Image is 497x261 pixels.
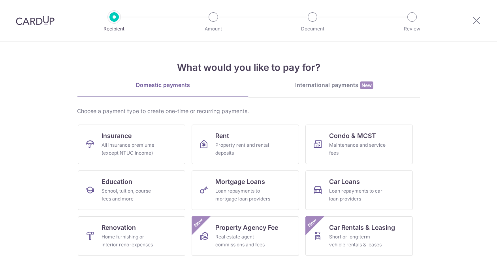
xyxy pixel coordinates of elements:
a: Mortgage LoansLoan repayments to mortgage loan providers [192,170,299,210]
p: Recipient [85,25,143,33]
img: CardUp [16,16,55,25]
div: Loan repayments to mortgage loan providers [215,187,272,203]
div: Domestic payments [77,81,248,89]
a: InsuranceAll insurance premiums (except NTUC Income) [78,125,185,164]
span: Property Agency Fee [215,223,278,232]
div: Home furnishing or interior reno-expenses [102,233,158,249]
div: International payments [248,81,420,89]
div: Choose a payment type to create one-time or recurring payments. [77,107,420,115]
a: Car LoansLoan repayments to car loan providers [305,170,413,210]
p: Amount [184,25,243,33]
span: Car Loans [329,177,360,186]
span: Rent [215,131,229,140]
a: RenovationHome furnishing or interior reno-expenses [78,216,185,256]
span: Education [102,177,132,186]
div: Real estate agent commissions and fees [215,233,272,249]
span: Mortgage Loans [215,177,265,186]
span: New [306,216,319,229]
a: Property Agency FeeReal estate agent commissions and feesNew [192,216,299,256]
span: Insurance [102,131,132,140]
a: RentProperty rent and rental deposits [192,125,299,164]
span: Condo & MCST [329,131,376,140]
span: New [192,216,205,229]
div: Loan repayments to car loan providers [329,187,386,203]
div: School, tuition, course fees and more [102,187,158,203]
div: Property rent and rental deposits [215,141,272,157]
span: Car Rentals & Leasing [329,223,395,232]
p: Document [283,25,342,33]
span: New [360,81,373,89]
div: All insurance premiums (except NTUC Income) [102,141,158,157]
div: Maintenance and service fees [329,141,386,157]
a: EducationSchool, tuition, course fees and more [78,170,185,210]
a: Condo & MCSTMaintenance and service fees [305,125,413,164]
div: Short or long‑term vehicle rentals & leases [329,233,386,249]
h4: What would you like to pay for? [77,61,420,75]
p: Review [383,25,441,33]
span: Renovation [102,223,136,232]
a: Car Rentals & LeasingShort or long‑term vehicle rentals & leasesNew [305,216,413,256]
